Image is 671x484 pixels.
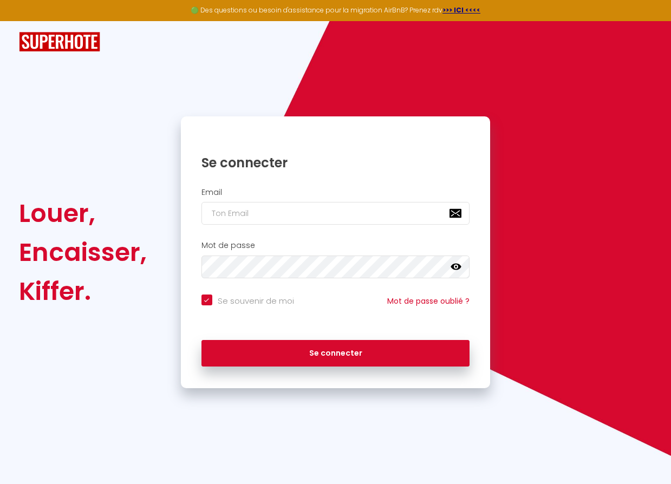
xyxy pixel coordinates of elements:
[387,296,470,306] a: Mot de passe oublié ?
[442,5,480,15] a: >>> ICI <<<<
[201,241,470,250] h2: Mot de passe
[19,194,147,233] div: Louer,
[201,340,470,367] button: Se connecter
[19,233,147,272] div: Encaisser,
[201,154,470,171] h1: Se connecter
[19,32,100,52] img: SuperHote logo
[201,202,470,225] input: Ton Email
[19,272,147,311] div: Kiffer.
[201,188,470,197] h2: Email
